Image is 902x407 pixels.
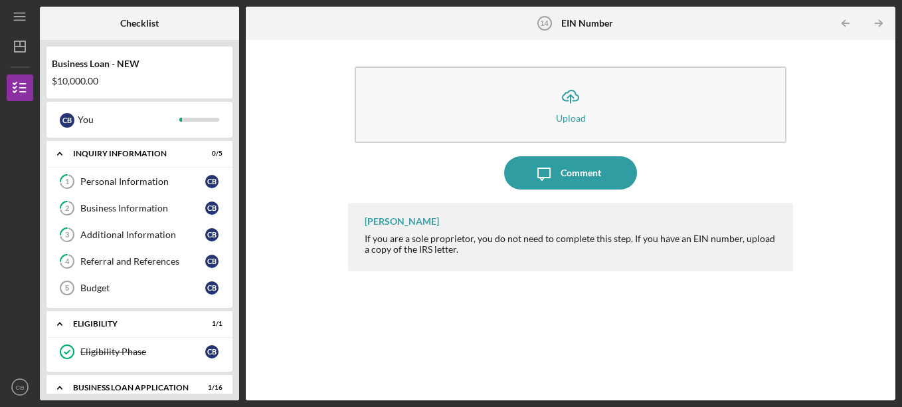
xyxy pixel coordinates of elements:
[65,257,70,266] tspan: 4
[205,255,219,268] div: C B
[205,281,219,295] div: C B
[504,156,637,190] button: Comment
[205,175,219,188] div: C B
[80,346,205,357] div: Eligibility Phase
[53,221,226,248] a: 3Additional InformationCB
[205,345,219,358] div: C B
[205,202,219,215] div: C B
[53,195,226,221] a: 2Business InformationCB
[556,113,586,123] div: Upload
[65,231,69,239] tspan: 3
[80,176,205,187] div: Personal Information
[561,18,613,29] b: EIN Number
[199,384,223,392] div: 1 / 16
[561,156,601,190] div: Comment
[53,275,226,301] a: 5BudgetCB
[73,320,189,328] div: ELIGIBILITY
[80,203,205,213] div: Business Information
[80,256,205,267] div: Referral and References
[65,204,69,213] tspan: 2
[355,67,787,143] button: Upload
[53,168,226,195] a: 1Personal InformationCB
[15,384,24,391] text: CB
[80,229,205,240] div: Additional Information
[53,248,226,275] a: 4Referral and ReferencesCB
[73,150,189,158] div: INQUIRY INFORMATION
[65,284,69,292] tspan: 5
[199,150,223,158] div: 0 / 5
[199,320,223,328] div: 1 / 1
[7,374,33,400] button: CB
[120,18,159,29] b: Checklist
[78,108,179,131] div: You
[60,113,74,128] div: C B
[65,178,69,186] tspan: 1
[52,59,227,69] div: Business Loan - NEW
[80,283,205,293] div: Budget
[365,233,780,255] div: If you are a sole proprietor, you do not need to complete this step. If you have an EIN number, u...
[540,19,549,27] tspan: 14
[365,216,439,227] div: [PERSON_NAME]
[73,384,189,392] div: BUSINESS LOAN APPLICATION
[53,339,226,365] a: Eligibility PhaseCB
[205,228,219,241] div: C B
[52,76,227,86] div: $10,000.00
